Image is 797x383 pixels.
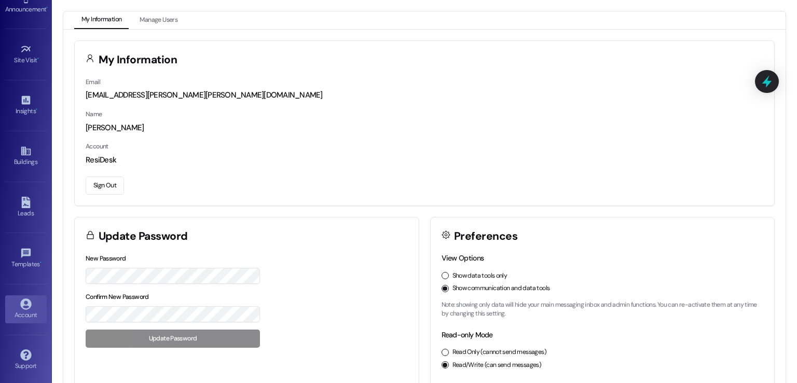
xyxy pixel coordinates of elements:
label: Email [86,78,100,86]
a: Support [5,346,47,374]
label: New Password [86,254,126,263]
a: Account [5,295,47,323]
label: View Options [442,253,484,263]
a: Insights • [5,91,47,119]
label: Show communication and data tools [452,284,550,293]
label: Read Only (cannot send messages) [452,348,546,357]
div: [PERSON_NAME] [86,122,763,133]
p: Note: showing only data will hide your main messaging inbox and admin functions. You can re-activ... [442,300,764,319]
span: • [46,4,48,11]
div: ResiDesk [86,155,763,166]
a: Templates • [5,244,47,272]
a: Leads [5,194,47,222]
label: Confirm New Password [86,293,149,301]
h3: Update Password [99,231,188,242]
button: My Information [74,11,129,29]
button: Sign Out [86,176,124,195]
label: Show data tools only [452,271,507,281]
label: Read-only Mode [442,330,493,339]
span: • [37,55,39,62]
button: Manage Users [132,11,185,29]
div: [EMAIL_ADDRESS][PERSON_NAME][PERSON_NAME][DOMAIN_NAME] [86,90,763,101]
h3: Preferences [454,231,517,242]
label: Name [86,110,102,118]
span: • [36,106,37,113]
a: Site Visit • [5,40,47,69]
a: Buildings [5,142,47,170]
label: Account [86,142,108,151]
label: Read/Write (can send messages) [452,361,542,370]
span: • [40,259,42,266]
h3: My Information [99,54,177,65]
